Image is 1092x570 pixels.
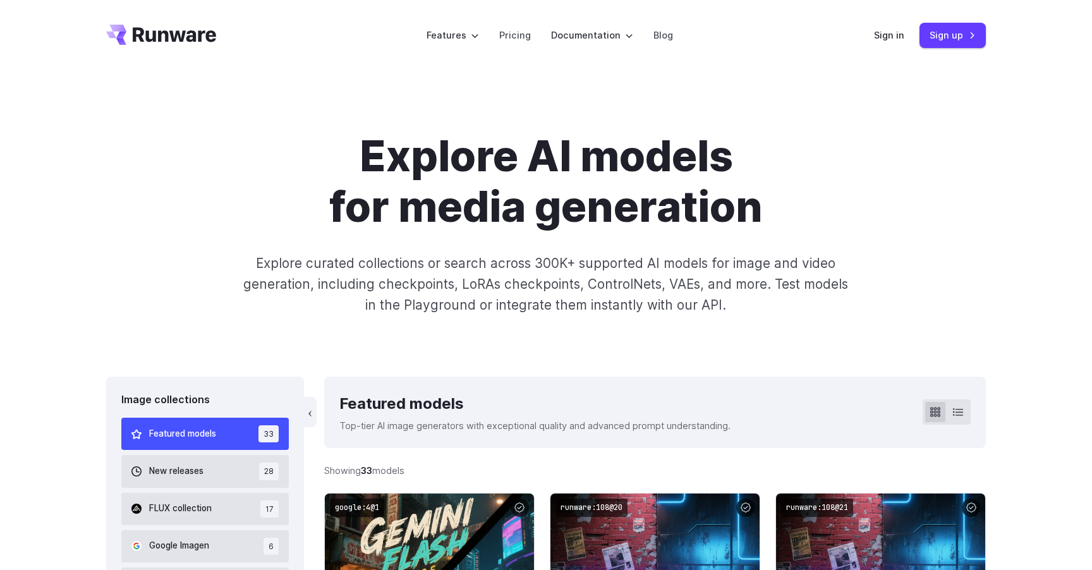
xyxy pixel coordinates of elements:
p: Top-tier AI image generators with exceptional quality and advanced prompt understanding. [339,418,731,433]
p: Explore curated collections or search across 300K+ supported AI models for image and video genera... [238,253,854,316]
button: Google Imagen 6 [121,530,289,562]
div: Showing models [324,463,404,478]
div: Image collections [121,392,289,408]
span: 33 [258,425,279,442]
a: Sign in [874,28,904,42]
a: Sign up [919,23,986,47]
button: FLUX collection 17 [121,493,289,525]
span: FLUX collection [149,502,212,516]
code: runware:108@21 [781,499,853,517]
strong: 33 [361,465,372,476]
a: Blog [653,28,673,42]
code: google:4@1 [330,499,384,517]
span: 17 [260,500,279,518]
h1: Explore AI models for media generation [194,131,898,233]
span: 6 [264,538,279,555]
code: runware:108@20 [555,499,628,517]
label: Documentation [551,28,633,42]
span: 28 [259,463,279,480]
span: New releases [149,464,203,478]
span: Google Imagen [149,539,209,553]
button: Featured models 33 [121,418,289,450]
a: Pricing [499,28,531,42]
label: Features [427,28,479,42]
span: Featured models [149,427,216,441]
a: Go to / [106,25,216,45]
button: New releases 28 [121,455,289,487]
div: Featured models [339,392,731,416]
button: ‹ [304,397,317,427]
